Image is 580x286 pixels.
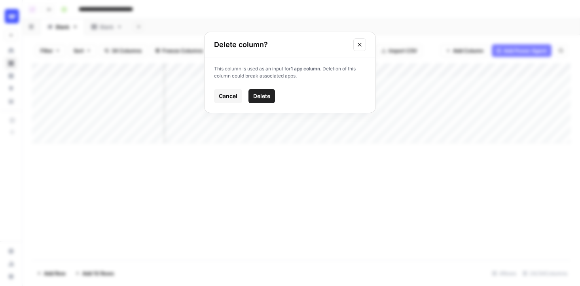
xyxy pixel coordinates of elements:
[214,65,366,80] p: This column is used as an input for . Deletion of this column could break associated apps.
[214,39,349,50] h2: Delete column?
[291,66,320,72] span: 1 app column
[214,89,242,103] button: Cancel
[219,92,237,100] span: Cancel
[253,92,270,100] span: Delete
[248,89,275,103] button: Delete
[353,38,366,51] button: Close modal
